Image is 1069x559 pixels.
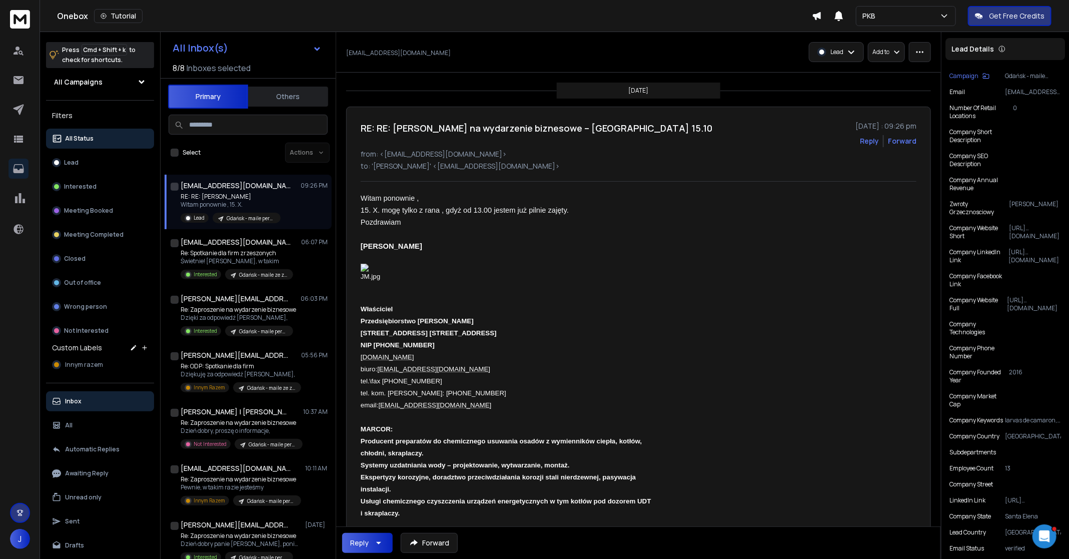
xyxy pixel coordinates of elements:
p: Świetnie! [PERSON_NAME], w takim [181,257,293,265]
button: Inbox [46,391,154,411]
p: All [65,421,73,429]
p: from: <[EMAIL_ADDRESS][DOMAIN_NAME]> [361,149,916,159]
p: Gdańsk - maile personalne ownerzy [247,497,295,505]
p: Company Market Cap [949,392,1006,408]
button: Automatic Replies [46,439,154,459]
span: 15. X. mogę tylko z rana , gdyż od 13.00 jestem już pilnie zajęty. [361,206,569,214]
p: Innym Razem [194,497,225,504]
p: Company Technologies [949,320,1008,336]
p: RE: RE: [PERSON_NAME] [181,193,281,201]
h1: [PERSON_NAME] | [PERSON_NAME] [181,407,291,417]
h1: [PERSON_NAME][EMAIL_ADDRESS][DOMAIN_NAME] [181,350,291,360]
button: Forward [401,533,458,553]
p: [URL][DOMAIN_NAME] [1007,296,1061,312]
span: Systemy uzdatniania wody – projektowanie, wytwarzanie, montaż. [361,461,570,469]
span: tel.\fax [PHONE_NUMBER] [361,377,442,385]
p: 0 [1013,104,1061,120]
p: Out of office [64,279,101,287]
span: 8 / 8 [173,62,185,74]
span: Cmd + Shift + k [82,44,127,56]
button: All Campaigns [46,72,154,92]
button: Others [248,86,328,108]
p: Unread only [65,493,102,501]
button: Campaign [949,72,989,80]
span: Pozdrawiam [361,218,401,226]
p: Witam ponownie , 15. X. [181,201,281,209]
p: [GEOGRAPHIC_DATA] [1005,528,1061,536]
button: Drafts [46,535,154,555]
p: Gdańsk - maile ze zwiazku pracodawcow [239,271,287,279]
p: to: '[PERSON_NAME]' <[EMAIL_ADDRESS][DOMAIN_NAME]> [361,161,916,171]
a: [DOMAIN_NAME] [361,353,414,361]
button: Meeting Completed [46,225,154,245]
p: Awaiting Reply [65,469,109,477]
p: Company Street [949,480,993,488]
button: Not Interested [46,321,154,341]
p: Campaign [949,72,978,80]
p: Number of Retail Locations [949,104,1013,120]
p: 05:56 PM [301,351,328,359]
p: Email Status [949,544,984,552]
p: [URL][DOMAIN_NAME][PERSON_NAME] [1005,496,1061,504]
p: Re: Zaproszenie na wydarzenie biznesowe [181,419,301,427]
p: Re: Zaproszenie na wydarzenie biznesowe [181,532,301,540]
p: PKB [862,11,879,21]
span: Usługi chemicznego czyszczenia urządzeń energetycznych w tym kotłów pod dozorem UDT i skraplaczy. [361,497,653,517]
h1: RE: RE: [PERSON_NAME] na wydarzenie biznesowe – [GEOGRAPHIC_DATA] 15.10 [361,121,712,135]
p: Company Keywords [949,416,1003,424]
h1: [PERSON_NAME][EMAIL_ADDRESS][DOMAIN_NAME] [181,294,291,304]
p: [DATE] : 09:26 pm [855,121,916,131]
p: Company Facebook Link [949,272,1009,288]
p: Innym Razem [194,384,225,391]
p: Company Website Full [949,296,1007,312]
p: Interested [64,183,97,191]
p: Re: Spotkanie dla firm zrzeszonych [181,249,293,257]
button: Reply [342,533,393,553]
p: Sent [65,517,80,525]
p: Dziękuję za odpowiedź [PERSON_NAME], [181,370,301,378]
span: [EMAIL_ADDRESS][DOMAIN_NAME] [377,365,490,373]
p: 10:11 AM [305,464,328,472]
p: Lead [64,159,79,167]
p: Add to [872,48,889,56]
h1: [EMAIL_ADDRESS][DOMAIN_NAME] [181,181,291,191]
button: Get Free Credits [968,6,1051,26]
p: All Status [65,135,94,143]
p: 2016 [1009,368,1061,384]
p: 09:26 PM [301,182,328,190]
p: Company Founded Year [949,368,1009,384]
button: All [46,415,154,435]
button: Sent [46,511,154,531]
p: Meeting Completed [64,231,124,239]
a: [EMAIL_ADDRESS][DOMAIN_NAME] [379,401,492,409]
img: JM.jpg [361,264,386,302]
span: Przedsiębiorstwo [PERSON_NAME] [361,317,474,325]
p: Lead [830,48,843,56]
p: [EMAIL_ADDRESS][DOMAIN_NAME] [346,49,451,57]
span: J [10,529,30,549]
p: Re: Zaproszenie na wydarzenie biznesowe [181,306,296,314]
p: [PERSON_NAME] [1009,200,1061,216]
p: Lead [194,214,205,222]
p: Not Interested [64,327,109,335]
span: Producent preparatów do chemicznego usuwania osadów z wymienników ciepła, kotłów, chłodni, skrapl... [361,437,644,457]
p: Inbox [65,397,82,405]
div: Onebox [57,9,812,23]
button: Out of office [46,273,154,293]
p: [URL][DOMAIN_NAME] [1009,248,1061,264]
p: Not Interested [194,440,227,448]
span: Właściciel [361,305,393,313]
button: Unread only [46,487,154,507]
button: Awaiting Reply [46,463,154,483]
p: larvas de camaron, laboratorios de larva, camaronera, shrimp, calidad en alimentacion, acuicola, ... [1005,416,1061,424]
p: Zwroty grzecznosciowy [949,200,1009,216]
p: Lead Details [951,44,994,54]
button: Lead [46,153,154,173]
span: Innym razem [65,361,103,369]
h1: All Inbox(s) [173,43,228,53]
h3: Custom Labels [52,343,102,353]
h1: All Campaigns [54,77,103,87]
